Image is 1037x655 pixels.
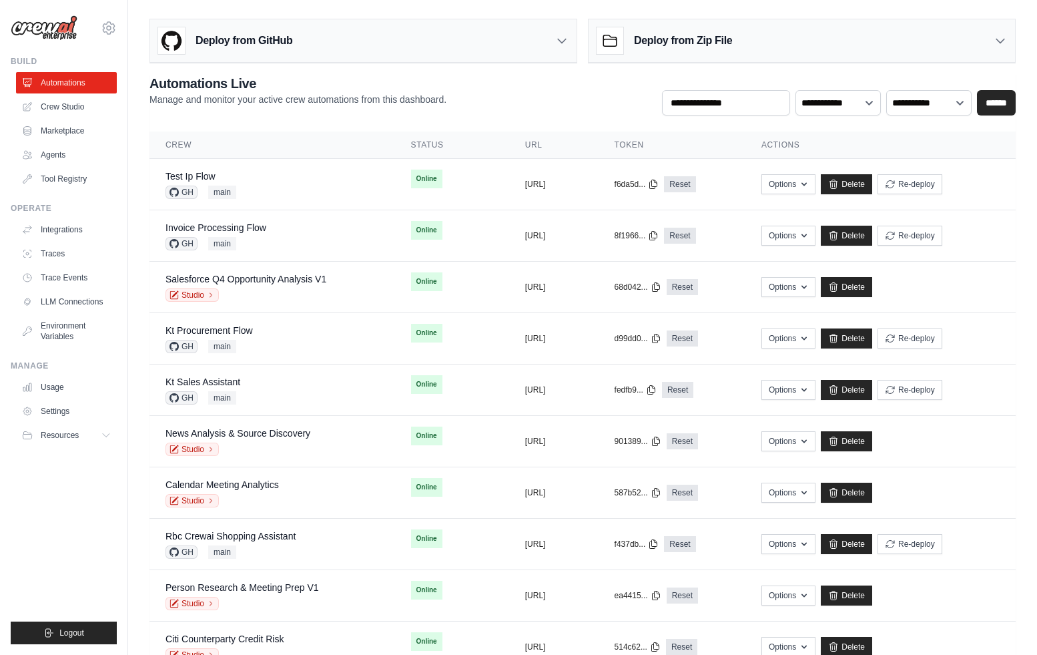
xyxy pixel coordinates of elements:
span: Online [411,375,442,394]
button: d99dd0... [615,333,661,344]
button: Logout [11,622,117,644]
a: Calendar Meeting Analytics [165,479,279,490]
a: Delete [821,431,872,451]
button: Options [761,431,815,451]
a: Kt Procurement Flow [165,325,253,336]
a: Agents [16,144,117,166]
a: Settings [16,401,117,422]
button: Options [761,226,815,246]
span: Online [411,427,442,445]
span: GH [165,237,198,250]
a: Reset [667,331,698,347]
a: Automations [16,72,117,93]
button: Resources [16,425,117,446]
a: Delete [821,586,872,606]
th: Status [395,132,509,159]
img: GitHub Logo [158,27,185,54]
button: f437db... [615,539,659,550]
a: Reset [667,433,698,449]
a: Delete [821,277,872,297]
a: Traces [16,243,117,264]
button: 901389... [615,436,661,447]
button: 514c62... [615,642,661,652]
span: main [208,545,236,559]
a: Citi Counterparty Credit Risk [165,634,284,644]
div: Build [11,56,117,67]
span: Resources [41,430,79,441]
span: GH [165,545,198,559]
a: Delete [821,329,872,349]
a: Tool Registry [16,168,117,190]
a: Reset [667,588,698,604]
a: Environment Variables [16,315,117,347]
span: Online [411,632,442,651]
span: main [208,391,236,405]
a: Reset [664,536,695,552]
span: Online [411,170,442,188]
button: Options [761,277,815,297]
a: News Analysis & Source Discovery [165,428,310,439]
button: Re-deploy [878,380,942,400]
a: Integrations [16,219,117,240]
a: Kt Sales Assistant [165,377,240,387]
a: Crew Studio [16,96,117,118]
a: Studio [165,597,219,610]
span: Online [411,221,442,240]
a: Rbc Crewai Shopping Assistant [165,531,296,541]
th: Crew [149,132,395,159]
h3: Deploy from GitHub [196,33,292,49]
a: Delete [821,226,872,246]
a: Reset [666,639,697,655]
a: Reset [664,176,695,192]
a: Delete [821,380,872,400]
h2: Automations Live [149,74,446,93]
button: Re-deploy [878,329,942,349]
button: Options [761,380,815,400]
a: Studio [165,494,219,507]
a: Reset [664,228,695,244]
button: Re-deploy [878,226,942,246]
button: 587b52... [615,487,661,498]
button: ea4415... [615,590,661,601]
a: Delete [821,483,872,503]
th: Actions [745,132,1016,159]
a: Test Ip Flow [165,171,216,182]
button: Options [761,586,815,606]
span: main [208,340,236,353]
img: Logo [11,15,77,41]
iframe: Chat Widget [970,591,1037,655]
button: 68d042... [615,282,661,292]
span: GH [165,340,198,353]
a: Person Research & Meeting Prep V1 [165,582,319,593]
span: Online [411,478,442,497]
button: 8f1966... [615,230,659,241]
th: URL [509,132,599,159]
th: Token [599,132,745,159]
a: Delete [821,534,872,554]
a: Delete [821,174,872,194]
button: fedfb9... [615,385,657,395]
button: f6da5d... [615,179,659,190]
span: main [208,186,236,199]
button: Options [761,483,815,503]
span: Online [411,529,442,548]
span: Logout [59,628,84,638]
a: Reset [667,279,698,295]
button: Re-deploy [878,534,942,554]
a: Salesforce Q4 Opportunity Analysis V1 [165,274,326,284]
span: Online [411,324,442,343]
a: Usage [16,377,117,398]
span: Online [411,581,442,600]
span: GH [165,391,198,405]
a: Trace Events [16,267,117,288]
span: GH [165,186,198,199]
div: Operate [11,203,117,214]
button: Options [761,534,815,554]
a: Reset [667,485,698,501]
p: Manage and monitor your active crew automations from this dashboard. [149,93,446,106]
button: Options [761,329,815,349]
button: Options [761,174,815,194]
a: Studio [165,288,219,302]
span: main [208,237,236,250]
